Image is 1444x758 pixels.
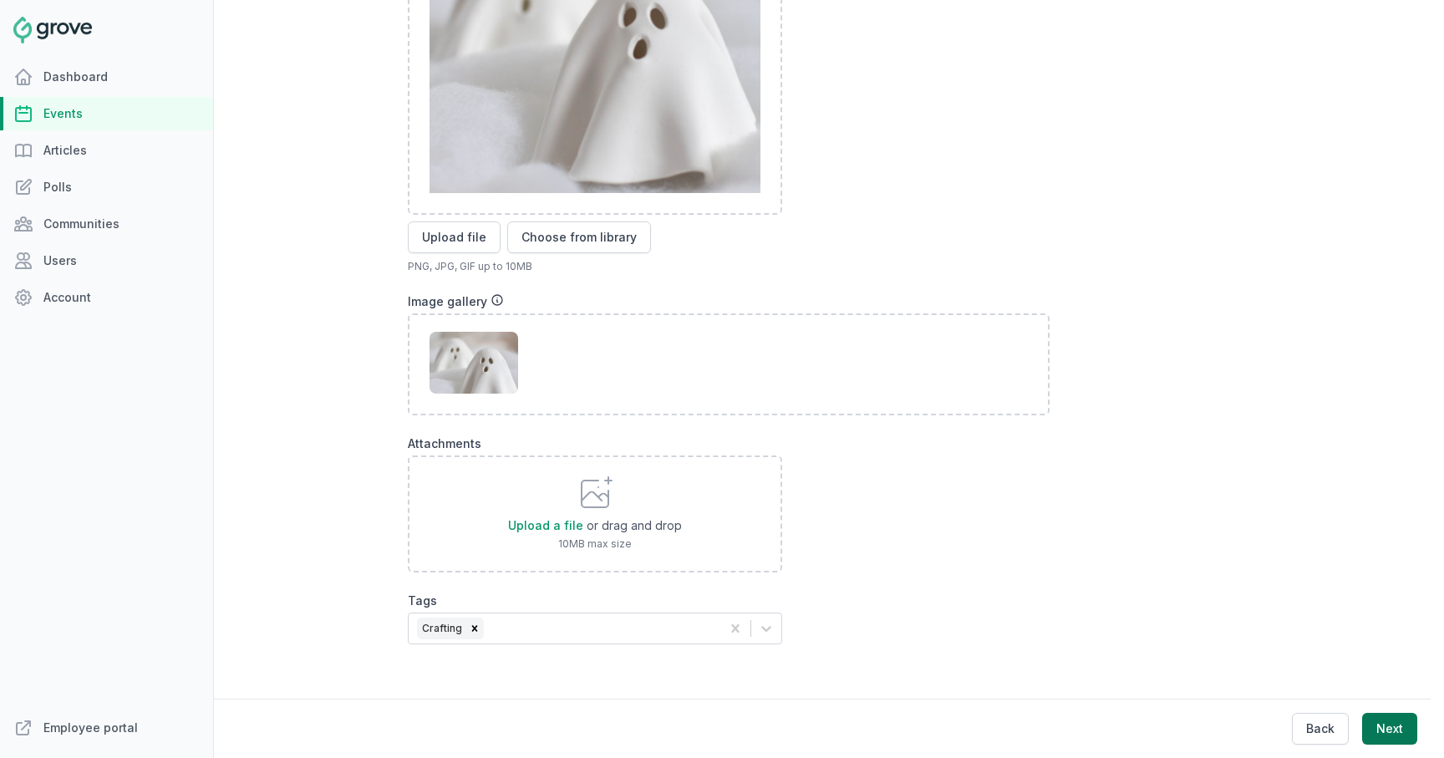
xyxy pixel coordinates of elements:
button: Back [1292,713,1349,745]
button: Choose from library [507,221,651,253]
button: Next [1362,713,1417,745]
p: or drag and drop [583,517,682,534]
label: Attachments [408,435,1050,452]
label: Tags [408,593,782,609]
div: Image gallery [408,293,1050,310]
p: 10MB max size [508,537,682,551]
button: Upload file [408,221,501,253]
div: Crafting [417,618,465,639]
img: Grove [13,17,92,43]
p: PNG, JPG, GIF up to 10MB [408,260,1050,273]
span: Upload a file [508,518,583,532]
